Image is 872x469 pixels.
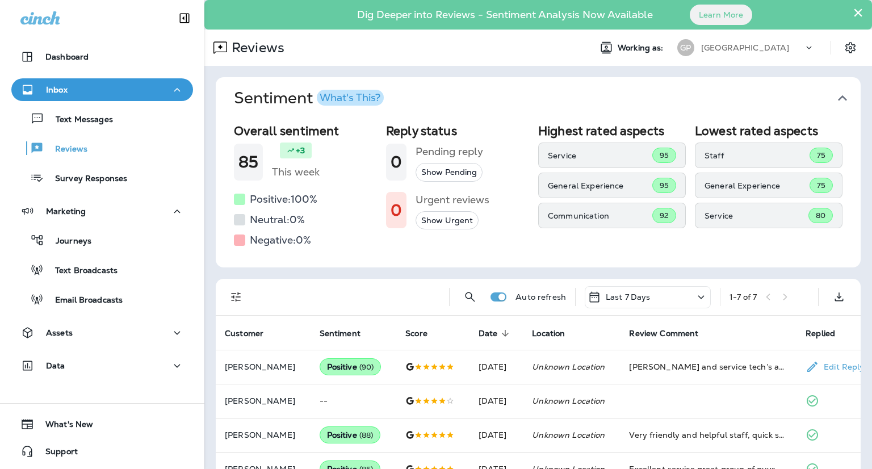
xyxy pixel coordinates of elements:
[817,150,825,160] span: 75
[405,329,427,338] span: Score
[416,163,483,182] button: Show Pending
[44,115,113,125] p: Text Messages
[538,124,686,138] h2: Highest rated aspects
[405,328,442,338] span: Score
[44,144,87,155] p: Reviews
[250,190,317,208] h5: Positive: 100 %
[548,211,652,220] p: Communication
[819,362,864,371] p: Edit Reply
[548,181,652,190] p: General Experience
[479,328,513,338] span: Date
[320,328,375,338] span: Sentiment
[469,350,523,384] td: [DATE]
[44,236,91,247] p: Journeys
[853,3,863,22] button: Close
[225,77,870,119] button: SentimentWhat's This?
[225,328,278,338] span: Customer
[238,153,258,171] h1: 85
[234,124,377,138] h2: Overall sentiment
[225,286,248,308] button: Filters
[44,266,118,277] p: Text Broadcasts
[225,329,263,338] span: Customer
[705,181,810,190] p: General Experience
[660,150,669,160] span: 95
[806,328,850,338] span: Replied
[320,426,381,443] div: Positive
[227,39,284,56] p: Reviews
[11,228,193,252] button: Journeys
[705,211,808,220] p: Service
[46,85,68,94] p: Inbox
[225,396,301,405] p: [PERSON_NAME]
[45,52,89,61] p: Dashboard
[11,78,193,101] button: Inbox
[817,181,825,190] span: 75
[606,292,651,301] p: Last 7 Days
[225,362,301,371] p: [PERSON_NAME]
[806,329,835,338] span: Replied
[320,93,380,103] div: What's This?
[701,43,789,52] p: [GEOGRAPHIC_DATA]
[44,174,127,185] p: Survey Responses
[386,124,529,138] h2: Reply status
[11,440,193,463] button: Support
[660,181,669,190] span: 95
[828,286,850,308] button: Export as CSV
[705,151,810,160] p: Staff
[169,7,200,30] button: Collapse Sidebar
[816,211,825,220] span: 80
[359,362,374,372] span: ( 90 )
[469,418,523,452] td: [DATE]
[532,430,605,440] em: Unknown Location
[629,429,787,441] div: Very friendly and helpful staff, quick service. Definitely will go back when needed.
[11,287,193,311] button: Email Broadcasts
[532,362,605,372] em: Unknown Location
[11,321,193,344] button: Assets
[690,5,752,25] button: Learn More
[225,430,301,439] p: [PERSON_NAME]
[469,384,523,418] td: [DATE]
[629,328,713,338] span: Review Comment
[416,211,479,230] button: Show Urgent
[677,39,694,56] div: GP
[250,231,311,249] h5: Negative: 0 %
[532,328,580,338] span: Location
[416,191,489,209] h5: Urgent reviews
[730,292,757,301] div: 1 - 7 of 7
[46,328,73,337] p: Assets
[250,211,305,229] h5: Neutral: 0 %
[320,329,360,338] span: Sentiment
[11,258,193,282] button: Text Broadcasts
[629,329,698,338] span: Review Comment
[34,420,93,433] span: What's New
[311,384,397,418] td: --
[515,292,566,301] p: Auto refresh
[320,358,381,375] div: Positive
[11,413,193,436] button: What's New
[11,107,193,131] button: Text Messages
[840,37,861,58] button: Settings
[695,124,842,138] h2: Lowest rated aspects
[317,90,384,106] button: What's This?
[391,153,402,171] h1: 0
[46,207,86,216] p: Marketing
[416,143,483,161] h5: Pending reply
[660,211,669,220] span: 92
[234,89,384,108] h1: Sentiment
[324,13,686,16] p: Dig Deeper into Reviews - Sentiment Analysis Now Available
[532,396,605,406] em: Unknown Location
[46,361,65,370] p: Data
[629,361,787,372] div: Robert and service tech’s are fantastic! They all will go beyond expectations! Fantastic service ...
[44,295,123,306] p: Email Broadcasts
[11,166,193,190] button: Survey Responses
[272,163,320,181] h5: This week
[296,145,305,156] p: +3
[391,201,402,220] h1: 0
[479,329,498,338] span: Date
[216,119,861,267] div: SentimentWhat's This?
[11,354,193,377] button: Data
[459,286,481,308] button: Search Reviews
[11,136,193,160] button: Reviews
[618,43,666,53] span: Working as:
[532,329,565,338] span: Location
